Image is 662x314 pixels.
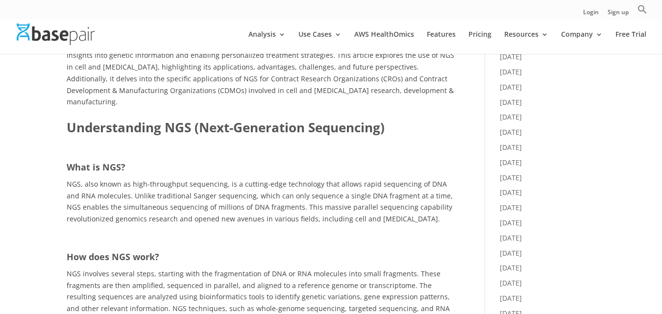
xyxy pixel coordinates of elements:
[500,127,522,137] a: [DATE]
[500,67,522,76] a: [DATE]
[500,203,522,212] a: [DATE]
[67,161,125,173] b: What is NGS?
[561,31,603,54] a: Company
[298,31,342,54] a: Use Cases
[504,31,548,54] a: Resources
[500,293,522,303] a: [DATE]
[500,82,522,92] a: [DATE]
[427,31,456,54] a: Features
[615,31,646,54] a: Free Trial
[500,263,522,272] a: [DATE]
[583,9,599,20] a: Login
[67,179,453,223] span: NGS, also known as high-throughput sequencing, is a cutting-edge technology that allows rapid seq...
[500,143,522,152] a: [DATE]
[17,24,95,45] img: Basepair
[637,4,647,14] svg: Search
[500,278,522,288] a: [DATE]
[500,188,522,197] a: [DATE]
[67,251,159,263] b: How does NGS work?
[248,31,286,54] a: Analysis
[500,233,522,242] a: [DATE]
[500,97,522,107] a: [DATE]
[354,31,414,54] a: AWS HealthOmics
[468,31,491,54] a: Pricing
[500,248,522,258] a: [DATE]
[500,218,522,227] a: [DATE]
[500,173,522,182] a: [DATE]
[608,9,629,20] a: Sign up
[637,4,647,20] a: Search Icon Link
[500,52,522,61] a: [DATE]
[500,158,522,167] a: [DATE]
[500,112,522,121] a: [DATE]
[67,119,385,136] b: Understanding NGS (Next-Generation Sequencing)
